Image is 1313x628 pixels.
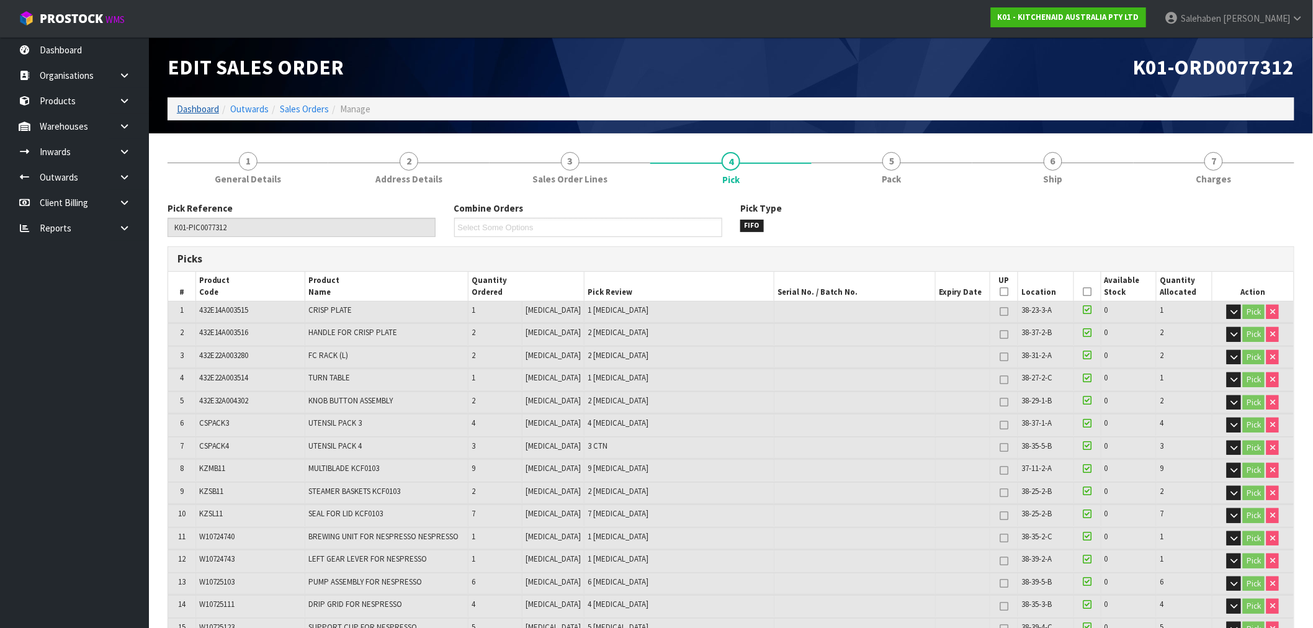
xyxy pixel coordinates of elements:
[199,327,249,338] span: 432E14A003516
[526,508,581,519] span: [MEDICAL_DATA]
[199,441,230,451] span: CSPACK4
[1243,305,1265,320] button: Pick
[472,486,475,496] span: 2
[199,486,224,496] span: KZSB11
[180,372,184,383] span: 4
[882,173,902,186] span: Pack
[199,508,223,519] span: KZSL11
[526,554,581,564] span: [MEDICAL_DATA]
[468,272,585,301] th: Quantity Ordered
[935,272,990,301] th: Expiry Date
[308,508,383,519] span: SEAL FOR LID KCF0103
[180,463,184,473] span: 8
[526,395,581,406] span: [MEDICAL_DATA]
[1021,486,1052,496] span: 38-25-2-B
[526,486,581,496] span: [MEDICAL_DATA]
[1021,599,1052,609] span: 38-35-3-B
[1105,350,1108,361] span: 0
[178,554,186,564] span: 12
[1243,508,1265,523] button: Pick
[588,599,648,609] span: 4 [MEDICAL_DATA]
[168,54,344,80] span: Edit Sales Order
[472,395,475,406] span: 2
[308,418,362,428] span: UTENSIL PACK 3
[199,418,230,428] span: CSPACK3
[1243,554,1265,568] button: Pick
[1021,576,1052,587] span: 38-39-5-B
[199,576,235,587] span: W10725103
[180,486,184,496] span: 9
[526,350,581,361] span: [MEDICAL_DATA]
[215,173,281,186] span: General Details
[1157,272,1212,301] th: Quantity Allocated
[588,418,648,428] span: 4 [MEDICAL_DATA]
[1243,350,1265,365] button: Pick
[991,7,1146,27] a: K01 - KITCHENAID AUSTRALIA PTY LTD
[472,441,475,451] span: 3
[1021,531,1052,542] span: 38-35-2-C
[1043,173,1062,186] span: Ship
[308,531,459,542] span: BREWING UNIT FOR NESPRESSO NESPRESSO
[1105,327,1108,338] span: 0
[1105,372,1108,383] span: 0
[526,531,581,542] span: [MEDICAL_DATA]
[199,305,249,315] span: 432E14A003515
[472,418,475,428] span: 4
[308,395,393,406] span: KNOB BUTTON ASSEMBLY
[1243,486,1265,501] button: Pick
[178,531,186,542] span: 11
[1181,12,1221,24] span: Salehaben
[40,11,103,27] span: ProStock
[180,441,184,451] span: 7
[1105,418,1108,428] span: 0
[105,14,125,25] small: WMS
[1021,305,1052,315] span: 38-23-3-A
[588,305,648,315] span: 1 [MEDICAL_DATA]
[178,508,186,519] span: 10
[588,441,607,451] span: 3 CTN
[585,272,774,301] th: Pick Review
[199,372,249,383] span: 432E22A003514
[1105,486,1108,496] span: 0
[1160,576,1163,587] span: 6
[1021,418,1052,428] span: 38-37-1-A
[308,327,397,338] span: HANDLE FOR CRISP PLATE
[1160,554,1163,564] span: 1
[308,441,362,451] span: UTENSIL PACK 4
[308,486,400,496] span: STEAMER BASKETS KCF0103
[177,253,722,265] h3: Picks
[1021,441,1052,451] span: 38-35-5-B
[19,11,34,26] img: cube-alt.png
[990,272,1018,301] th: UP
[1105,531,1108,542] span: 0
[1044,152,1062,171] span: 6
[1160,531,1163,542] span: 1
[588,395,648,406] span: 2 [MEDICAL_DATA]
[1021,463,1052,473] span: 37-11-2-A
[1212,272,1294,301] th: Action
[472,327,475,338] span: 2
[1105,441,1108,451] span: 0
[178,599,186,609] span: 14
[472,463,475,473] span: 9
[1105,576,1108,587] span: 0
[1160,395,1163,406] span: 2
[1021,372,1052,383] span: 38-27-2-C
[400,152,418,171] span: 2
[1243,441,1265,455] button: Pick
[1160,508,1163,519] span: 7
[1105,599,1108,609] span: 0
[740,220,764,232] span: FIFO
[199,599,235,609] span: W10725111
[180,327,184,338] span: 2
[588,531,648,542] span: 1 [MEDICAL_DATA]
[526,599,581,609] span: [MEDICAL_DATA]
[1243,531,1265,546] button: Pick
[180,305,184,315] span: 1
[1021,554,1052,564] span: 38-39-2-A
[340,103,370,115] span: Manage
[1243,599,1265,614] button: Pick
[588,463,648,473] span: 9 [MEDICAL_DATA]
[472,554,475,564] span: 1
[722,173,740,186] span: Pick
